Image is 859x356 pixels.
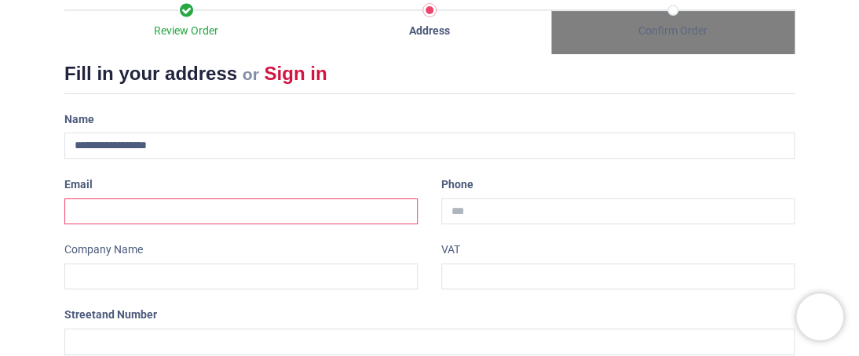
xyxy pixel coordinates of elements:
iframe: Brevo live chat [796,293,843,340]
label: Company Name [64,237,143,263]
label: Street [64,302,157,329]
span: and Number [96,308,157,321]
div: Address [308,24,551,39]
label: Phone [441,172,473,198]
small: or [243,65,259,83]
label: VAT [441,237,460,263]
div: Confirm Order [551,24,795,39]
div: Review Order [64,24,308,39]
label: Email [64,172,93,198]
span: Fill in your address [64,63,237,84]
label: Name [64,107,94,133]
a: Sign in [264,63,327,84]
